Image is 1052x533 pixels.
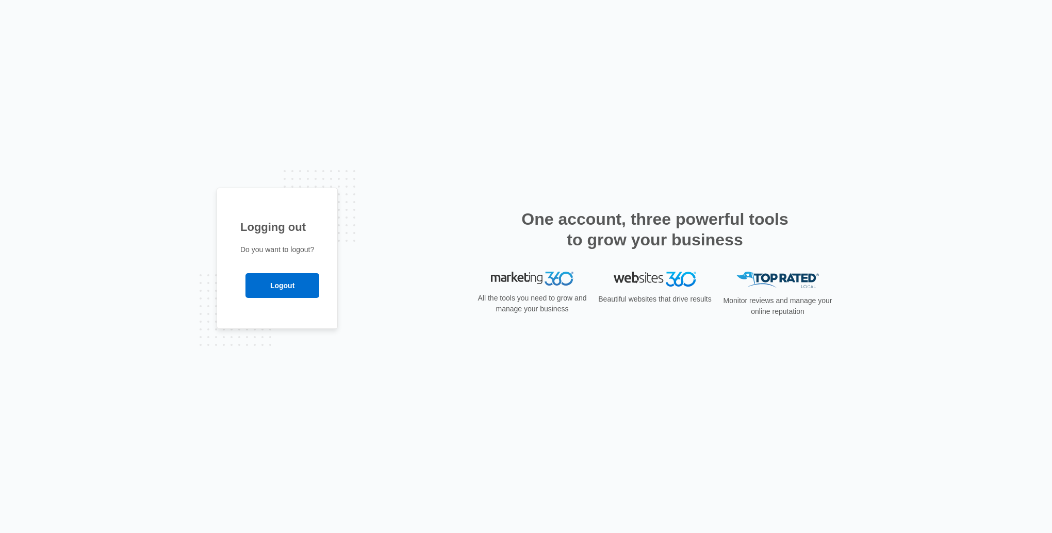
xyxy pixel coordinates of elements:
[597,294,713,305] p: Beautiful websites that drive results
[491,272,573,286] img: Marketing 360
[736,272,819,289] img: Top Rated Local
[518,209,792,250] h2: One account, three powerful tools to grow your business
[240,244,314,255] p: Do you want to logout?
[245,273,319,298] input: Logout
[240,219,314,236] h1: Logging out
[474,293,590,314] p: All the tools you need to grow and manage your business
[614,272,696,287] img: Websites 360
[720,295,835,317] p: Monitor reviews and manage your online reputation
